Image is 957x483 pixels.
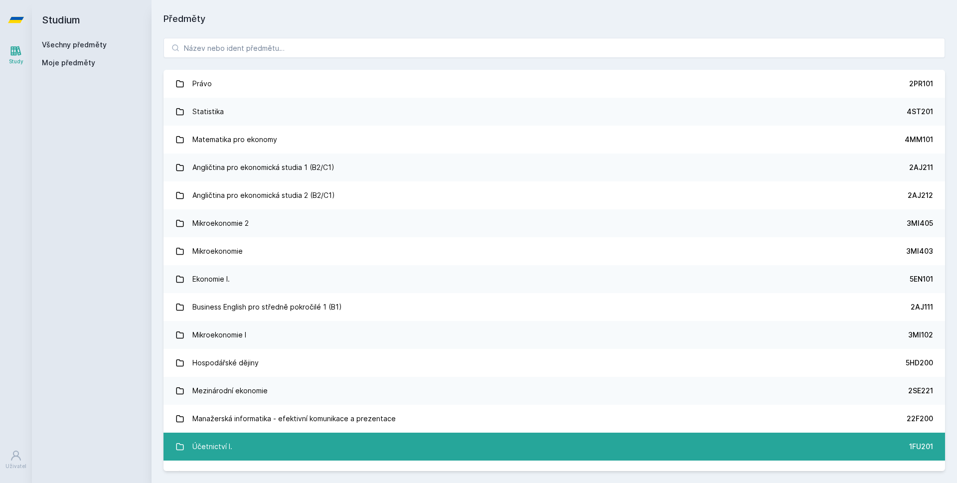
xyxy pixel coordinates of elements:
a: Statistika 4ST201 [163,98,945,126]
div: Mezinárodní ekonomie [192,381,268,401]
a: Manažerská informatika - efektivní komunikace a prezentace 22F200 [163,405,945,433]
a: Study [2,40,30,70]
div: Mikroekonomie I [192,325,246,345]
div: Mikroekonomie [192,241,243,261]
div: Účetnictví I. [192,437,232,457]
div: 2PR101 [909,79,933,89]
div: 22F200 [907,414,933,424]
div: Manažerská informatika - efektivní komunikace a prezentace [192,409,396,429]
div: 1FU201 [909,442,933,452]
a: Mikroekonomie 3MI403 [163,237,945,265]
div: Uživatel [5,463,26,470]
a: Business English pro středně pokročilé 1 (B1) 2AJ111 [163,293,945,321]
div: Angličtina pro ekonomická studia 2 (B2/C1) [192,185,335,205]
div: 3MI405 [907,218,933,228]
a: Mikroekonomie I 3MI102 [163,321,945,349]
div: Angličtina pro ekonomická studia 1 (B2/C1) [192,158,334,177]
a: Ekonomie I. 5EN101 [163,265,945,293]
a: Mikroekonomie 2 3MI405 [163,209,945,237]
div: Business English pro středně pokročilé 1 (B1) [192,297,342,317]
div: Mikroekonomie 2 [192,213,249,233]
div: Matematika pro ekonomy [192,130,277,150]
div: 3MI102 [908,330,933,340]
div: 4MM101 [905,135,933,145]
a: Účetnictví I. 1FU201 [163,433,945,461]
a: Matematika pro ekonomy 4MM101 [163,126,945,154]
a: Angličtina pro ekonomická studia 1 (B2/C1) 2AJ211 [163,154,945,181]
div: 2AJ111 [911,302,933,312]
span: Moje předměty [42,58,95,68]
a: Mezinárodní ekonomie 2SE221 [163,377,945,405]
a: Právo 2PR101 [163,70,945,98]
div: 2SE221 [908,386,933,396]
div: 4ST201 [907,107,933,117]
input: Název nebo ident předmětu… [163,38,945,58]
div: Hospodářské dějiny [192,353,259,373]
h1: Předměty [163,12,945,26]
div: Study [9,58,23,65]
div: 2AJ212 [908,190,933,200]
div: Statistika [192,102,224,122]
div: 5EN101 [910,274,933,284]
div: 2AJ211 [909,162,933,172]
div: Právo [192,74,212,94]
a: Uživatel [2,445,30,475]
div: 2SE202 [907,470,933,480]
div: Ekonomie I. [192,269,230,289]
a: Všechny předměty [42,40,107,49]
a: Angličtina pro ekonomická studia 2 (B2/C1) 2AJ212 [163,181,945,209]
div: 3MI403 [906,246,933,256]
div: 5HD200 [906,358,933,368]
a: Hospodářské dějiny 5HD200 [163,349,945,377]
